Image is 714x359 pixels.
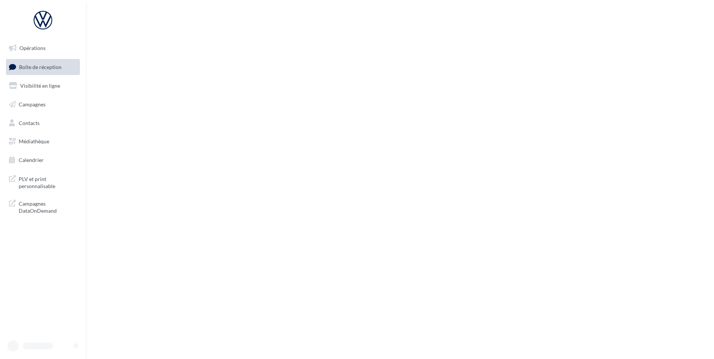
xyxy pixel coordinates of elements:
[4,40,81,56] a: Opérations
[19,63,62,70] span: Boîte de réception
[19,138,49,144] span: Médiathèque
[4,171,81,193] a: PLV et print personnalisable
[4,78,81,94] a: Visibilité en ligne
[20,82,60,89] span: Visibilité en ligne
[4,196,81,218] a: Campagnes DataOnDemand
[4,59,81,75] a: Boîte de réception
[19,174,77,190] span: PLV et print personnalisable
[19,45,46,51] span: Opérations
[4,152,81,168] a: Calendrier
[19,199,77,215] span: Campagnes DataOnDemand
[19,101,46,107] span: Campagnes
[4,115,81,131] a: Contacts
[19,119,40,126] span: Contacts
[4,134,81,149] a: Médiathèque
[19,157,44,163] span: Calendrier
[4,97,81,112] a: Campagnes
